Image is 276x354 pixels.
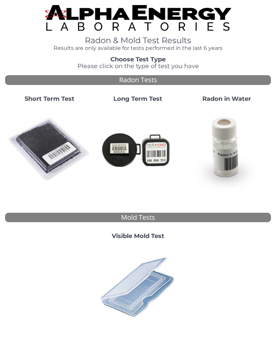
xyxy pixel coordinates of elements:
[25,95,74,102] strong: Short Term Test
[185,108,268,191] img: RadoninWater.jpg
[77,62,199,70] span: Please click on the type of test you have
[5,75,271,85] div: Radon Tests
[45,36,231,45] h1: Radon & Mold Test Results
[113,95,162,102] strong: Long Term Test
[110,56,166,63] strong: Choose Test Type
[112,232,164,240] strong: Visible Mold Test
[45,5,231,31] img: TightCrop.jpg
[8,108,91,191] img: ShortTerm.jpg
[5,213,271,223] div: Mold Tests
[45,45,231,51] h4: Results are only available for tests performed in the last 6 years
[96,245,179,328] img: PI42764010.jpg
[202,95,251,102] strong: Radon in Water
[96,108,179,191] img: Radtrak2vsRadtrak3.jpg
